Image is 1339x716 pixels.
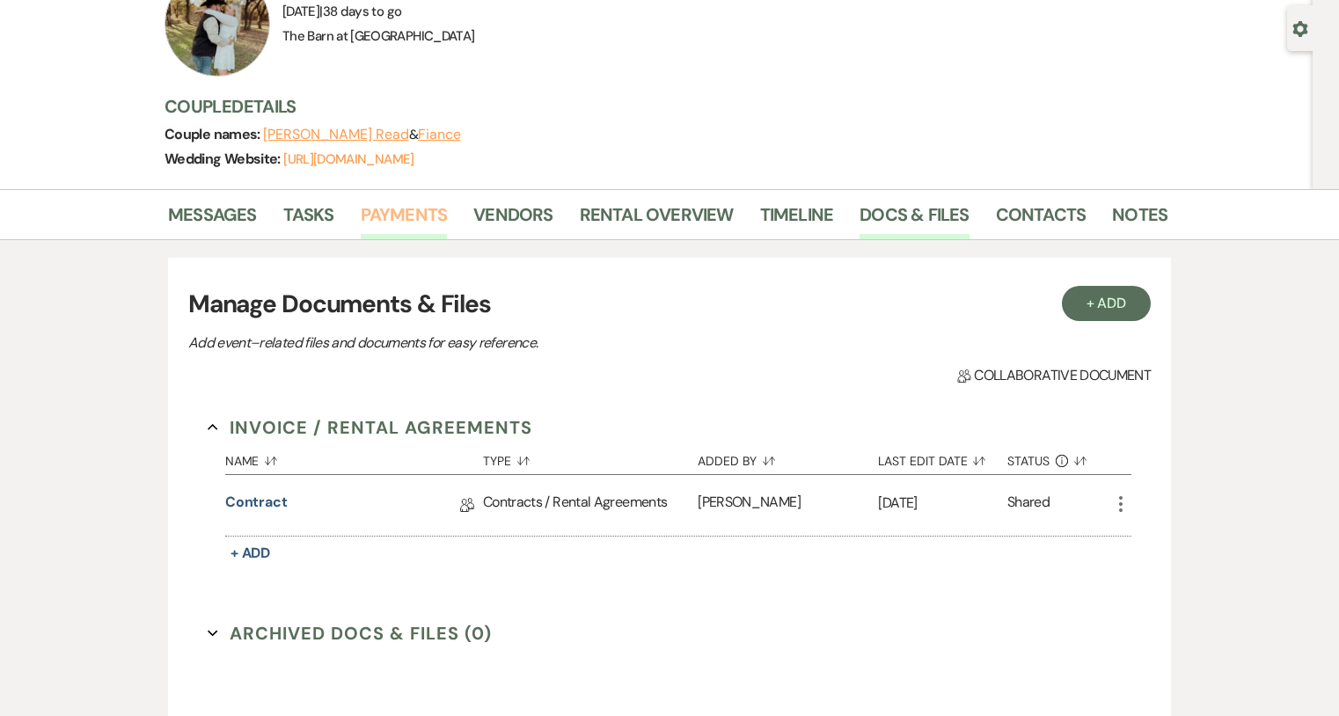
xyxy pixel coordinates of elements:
[878,441,1007,474] button: Last Edit Date
[208,414,532,441] button: Invoice / Rental Agreements
[282,27,474,45] span: The Barn at [GEOGRAPHIC_DATA]
[1292,19,1308,36] button: Open lead details
[225,441,483,474] button: Name
[483,475,698,536] div: Contracts / Rental Agreements
[698,441,878,474] button: Added By
[1007,492,1050,519] div: Shared
[165,150,283,168] span: Wedding Website:
[165,94,1150,119] h3: Couple Details
[860,201,969,239] a: Docs & Files
[957,365,1151,386] span: Collaborative document
[473,201,552,239] a: Vendors
[878,492,1007,515] p: [DATE]
[319,3,401,20] span: |
[230,544,271,562] span: + Add
[208,620,492,647] button: Archived Docs & Files (0)
[263,128,409,142] button: [PERSON_NAME] Read
[282,3,401,20] span: [DATE]
[1062,286,1152,321] button: + Add
[1007,441,1110,474] button: Status
[361,201,448,239] a: Payments
[283,150,413,168] a: [URL][DOMAIN_NAME]
[996,201,1087,239] a: Contacts
[168,201,257,239] a: Messages
[1112,201,1167,239] a: Notes
[225,541,276,566] button: + Add
[165,125,263,143] span: Couple names:
[1007,455,1050,467] span: Status
[225,492,288,519] a: Contract
[323,3,402,20] span: 38 days to go
[418,128,461,142] button: Fiance
[760,201,834,239] a: Timeline
[283,201,334,239] a: Tasks
[188,332,804,354] p: Add event–related files and documents for easy reference.
[698,475,878,536] div: [PERSON_NAME]
[483,441,698,474] button: Type
[188,286,1151,323] h3: Manage Documents & Files
[263,126,460,143] span: &
[580,201,734,239] a: Rental Overview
